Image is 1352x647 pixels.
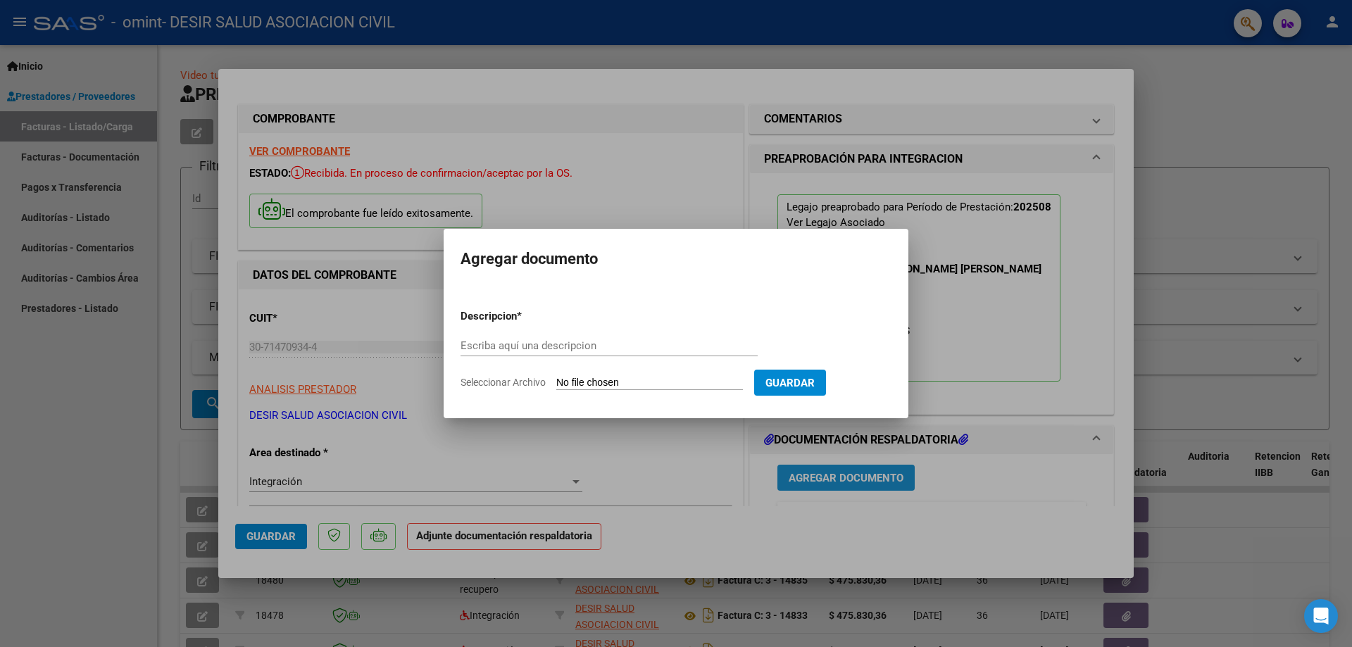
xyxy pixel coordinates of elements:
p: Descripcion [461,308,590,325]
span: Seleccionar Archivo [461,377,546,388]
h2: Agregar documento [461,246,891,272]
div: Open Intercom Messenger [1304,599,1338,633]
button: Guardar [754,370,826,396]
span: Guardar [765,377,815,389]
